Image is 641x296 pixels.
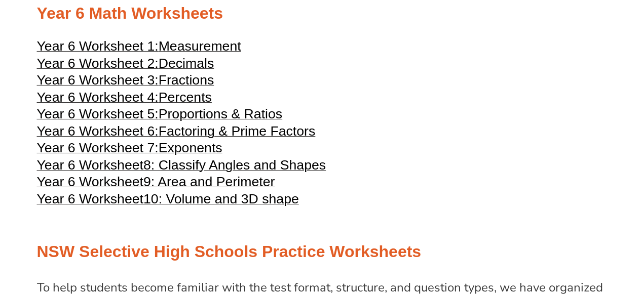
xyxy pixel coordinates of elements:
span: 8: Classify Angles and Shapes [143,157,326,173]
a: Year 6 Worksheet 6:Factoring & Prime Factors [37,128,316,138]
span: Year 6 Worksheet 1: [37,38,159,54]
h2: Year 6 Math Worksheets [37,3,605,24]
span: Factoring & Prime Factors [159,123,316,139]
span: Year 6 Worksheet 4: [37,90,159,105]
span: Decimals [159,56,214,71]
a: Year 6 Worksheet 4:Percents [37,94,212,104]
a: Year 6 Worksheet 2:Decimals [37,60,214,70]
a: Year 6 Worksheet 7:Exponents [37,145,222,155]
a: Year 6 Worksheet10: Volume and 3D shape [37,196,299,206]
h2: NSW Selective High Schools Practice Worksheets [37,241,605,263]
span: Proportions & Ratios [159,106,282,121]
span: Year 6 Worksheet [37,191,143,206]
span: Percents [159,90,212,105]
span: Year 6 Worksheet 2: [37,56,159,71]
span: Year 6 Worksheet 5: [37,106,159,121]
span: Year 6 Worksheet [37,174,143,189]
span: Measurement [159,38,241,54]
span: Year 6 Worksheet [37,157,143,173]
span: Exponents [159,140,222,155]
a: Year 6 Worksheet 3:Fractions [37,77,214,87]
span: 9: Area and Perimeter [143,174,275,189]
span: 10: Volume and 3D shape [143,191,299,206]
span: Year 6 Worksheet 3: [37,72,159,88]
span: Fractions [159,72,214,88]
a: Year 6 Worksheet 1:Measurement [37,43,241,53]
span: Year 6 Worksheet 7: [37,140,159,155]
span: Year 6 Worksheet 6: [37,123,159,139]
a: Year 6 Worksheet 5:Proportions & Ratios [37,111,283,121]
a: Year 6 Worksheet9: Area and Perimeter [37,179,275,189]
a: Year 6 Worksheet8: Classify Angles and Shapes [37,162,326,172]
